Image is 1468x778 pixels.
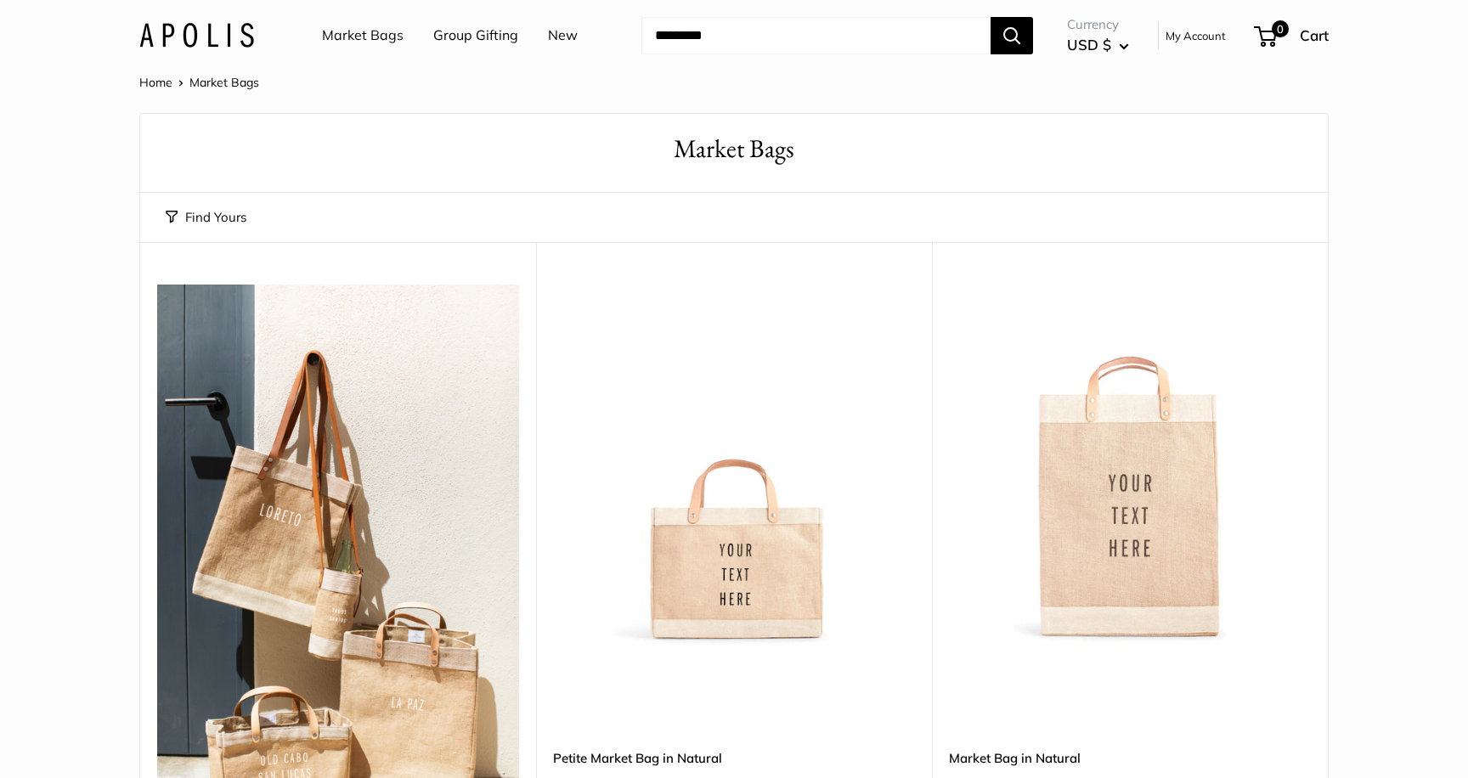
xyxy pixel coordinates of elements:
a: Market Bag in Natural [949,748,1311,768]
a: Group Gifting [433,23,518,48]
button: Find Yours [166,206,246,229]
button: Search [991,17,1033,54]
a: Home [139,75,172,90]
span: Cart [1300,26,1329,44]
h1: Market Bags [166,131,1302,167]
a: Petite Market Bag in Natural [553,748,915,768]
a: My Account [1166,25,1226,46]
span: 0 [1272,20,1289,37]
img: Petite Market Bag in Natural [553,285,915,646]
img: Apolis [139,23,254,48]
span: Currency [1067,13,1129,37]
span: Market Bags [189,75,259,90]
a: Market Bags [322,23,404,48]
a: 0 Cart [1256,22,1329,49]
a: Market Bag in NaturalMarket Bag in Natural [949,285,1311,646]
nav: Breadcrumb [139,71,259,93]
a: New [548,23,578,48]
button: USD $ [1067,31,1129,59]
img: Market Bag in Natural [949,285,1311,646]
input: Search... [641,17,991,54]
a: Petite Market Bag in Naturaldescription_Effortless style that elevates every moment [553,285,915,646]
span: USD $ [1067,36,1111,54]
